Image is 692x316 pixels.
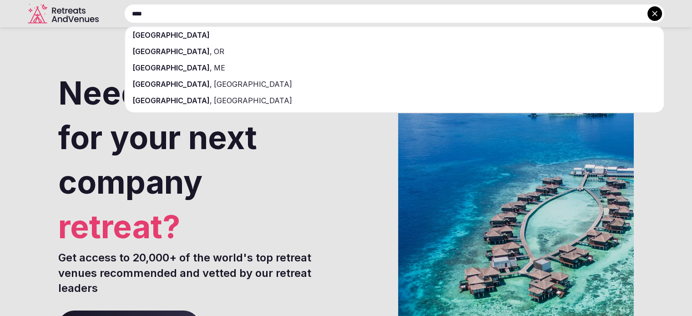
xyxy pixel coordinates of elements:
span: [GEOGRAPHIC_DATA] [132,63,210,72]
div: , [125,43,664,60]
span: [GEOGRAPHIC_DATA] [212,80,292,89]
span: [GEOGRAPHIC_DATA] [132,47,210,56]
div: , [125,60,664,76]
span: [GEOGRAPHIC_DATA] [132,96,210,105]
span: OR [212,47,224,56]
span: ME [212,63,225,72]
span: [GEOGRAPHIC_DATA] [132,80,210,89]
div: , [125,92,664,109]
div: , [125,76,664,92]
span: [GEOGRAPHIC_DATA] [212,96,292,105]
span: [GEOGRAPHIC_DATA] [132,30,210,40]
